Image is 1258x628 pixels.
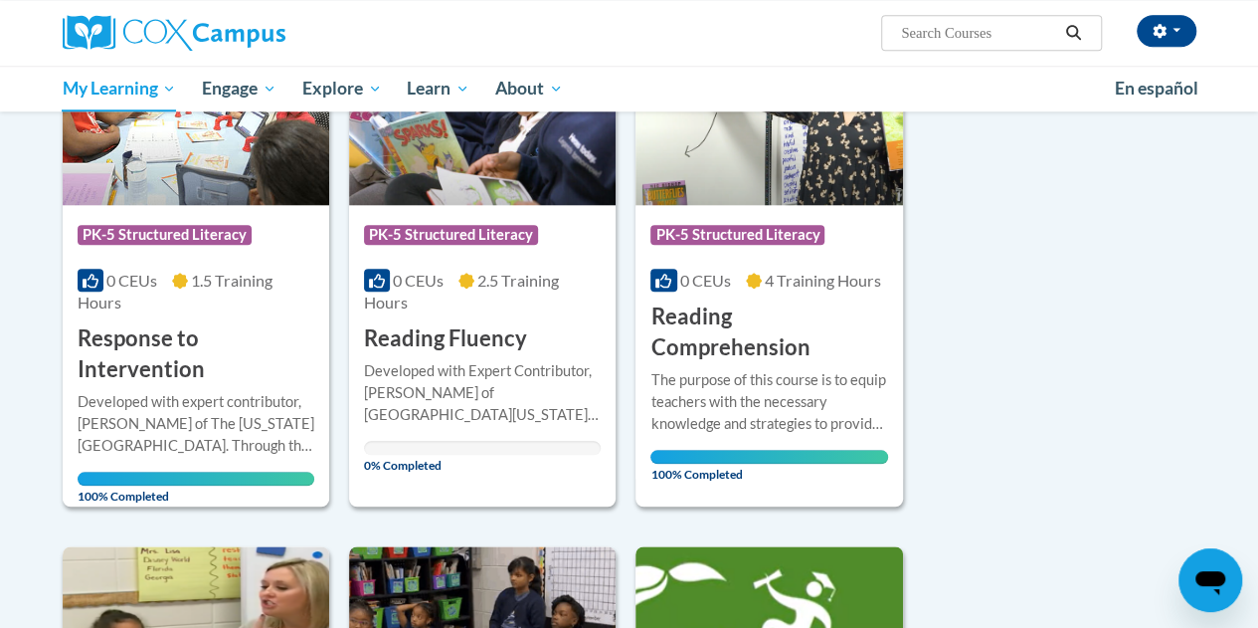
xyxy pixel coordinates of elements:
span: Learn [407,77,469,101]
a: Course LogoPK-5 Structured Literacy0 CEUs2.5 Training Hours Reading FluencyDeveloped with Expert ... [349,2,616,506]
span: My Learning [62,77,176,101]
img: Cox Campus [63,15,285,51]
a: Learn [394,66,482,111]
span: 0 CEUs [680,271,731,290]
a: En español [1102,68,1211,109]
div: The purpose of this course is to equip teachers with the necessary knowledge and strategies to pr... [650,369,887,435]
span: PK-5 Structured Literacy [364,225,538,245]
span: 4 Training Hours [765,271,881,290]
div: Your progress [78,472,314,486]
div: Main menu [48,66,1211,111]
a: My Learning [50,66,190,111]
span: 100% Completed [78,472,314,504]
a: Course LogoPK-5 Structured Literacy0 CEUs1.5 Training Hours Response to InterventionDeveloped wit... [63,2,329,506]
span: PK-5 Structured Literacy [78,225,252,245]
span: En español [1115,78,1198,99]
a: Explore [289,66,395,111]
div: Your progress [650,450,887,464]
a: About [482,66,576,111]
span: 100% Completed [650,450,887,482]
a: Engage [189,66,289,111]
span: Engage [202,77,276,101]
iframe: Button to launch messaging window [1178,548,1242,612]
div: Developed with expert contributor, [PERSON_NAME] of The [US_STATE][GEOGRAPHIC_DATA]. Through this... [78,391,314,457]
span: 0 CEUs [106,271,157,290]
h3: Reading Comprehension [650,302,887,363]
a: Course LogoPK-5 Structured Literacy0 CEUs4 Training Hours Reading ComprehensionThe purpose of thi... [635,2,902,506]
button: Search [1058,21,1088,45]
span: PK-5 Structured Literacy [650,225,824,245]
h3: Reading Fluency [364,323,527,354]
div: Developed with Expert Contributor, [PERSON_NAME] of [GEOGRAPHIC_DATA][US_STATE], [GEOGRAPHIC_DATA... [364,360,601,426]
span: About [495,77,563,101]
button: Account Settings [1137,15,1196,47]
h3: Response to Intervention [78,323,314,385]
span: Explore [302,77,382,101]
a: Cox Campus [63,15,421,51]
input: Search Courses [899,21,1058,45]
span: 0 CEUs [393,271,444,290]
